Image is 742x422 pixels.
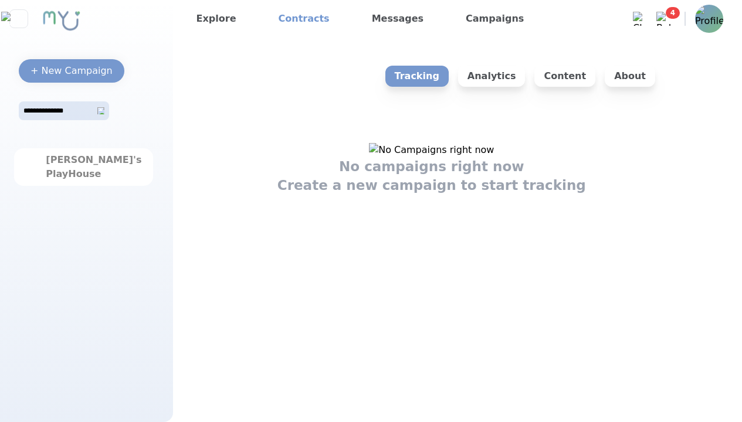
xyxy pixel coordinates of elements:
img: No Campaigns right now [369,143,494,157]
span: 4 [666,7,680,19]
img: Chat [633,12,647,26]
p: Tracking [385,66,449,87]
button: + New Campaign [19,59,124,83]
div: + New Campaign [31,64,113,78]
a: Campaigns [461,9,528,28]
p: Content [534,66,595,87]
img: Profile [695,5,723,33]
a: Explore [192,9,241,28]
div: [PERSON_NAME]'s PlayHouse [46,153,121,181]
img: Bell [656,12,670,26]
img: Close sidebar [1,12,36,26]
h1: Create a new campaign to start tracking [277,176,586,195]
a: Messages [367,9,428,28]
a: Contracts [274,9,334,28]
p: About [605,66,655,87]
h1: No campaigns right now [339,157,524,176]
p: Analytics [458,66,526,87]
